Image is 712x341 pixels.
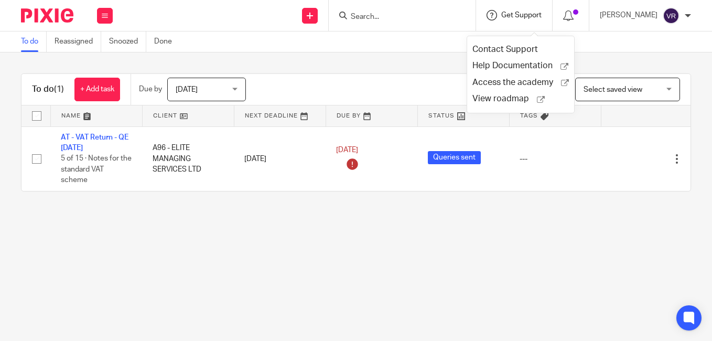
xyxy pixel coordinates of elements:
[428,151,481,164] span: Queries sent
[472,93,537,104] span: View roadmap
[501,12,542,19] span: Get Support
[61,134,128,152] a: AT - VAT Return - QE [DATE]
[472,60,569,71] a: Help Documentation
[55,31,101,52] a: Reassigned
[61,155,132,184] span: 5 of 15 · Notes for the standard VAT scheme
[32,84,64,95] h1: To do
[472,93,569,104] a: View roadmap
[472,45,546,54] a: Contact Support
[584,86,642,93] span: Select saved view
[336,147,358,154] span: [DATE]
[109,31,146,52] a: Snoozed
[139,84,162,94] p: Due by
[600,10,657,20] p: [PERSON_NAME]
[350,13,444,22] input: Search
[472,77,561,88] span: Access the academy
[21,8,73,23] img: Pixie
[74,78,120,101] a: + Add task
[54,85,64,93] span: (1)
[472,77,569,88] a: Access the academy
[154,31,180,52] a: Done
[21,31,47,52] a: To do
[234,126,326,191] td: [DATE]
[472,60,560,71] span: Help Documentation
[663,7,679,24] img: svg%3E
[520,113,538,119] span: Tags
[142,126,234,191] td: A96 - ELITE MANAGING SERVICES LTD
[176,86,198,93] span: [DATE]
[520,154,590,164] div: ---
